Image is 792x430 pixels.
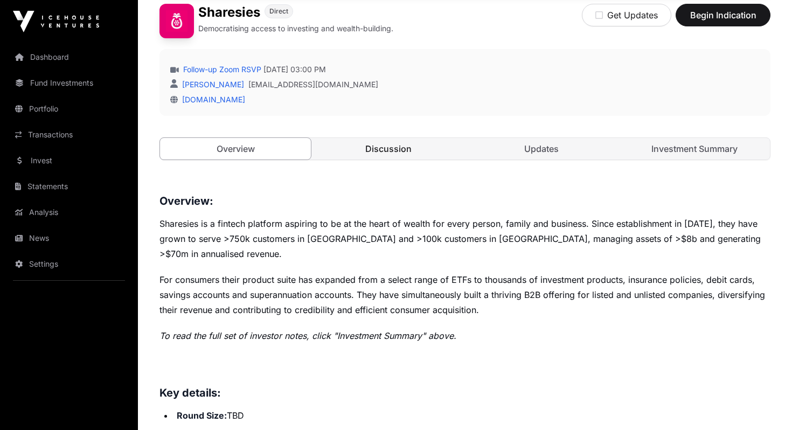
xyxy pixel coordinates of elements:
span: Begin Indication [689,9,757,22]
h3: Key details: [159,384,770,401]
a: Statements [9,175,129,198]
img: Icehouse Ventures Logo [13,11,99,32]
a: Investment Summary [619,138,770,159]
nav: Tabs [160,138,770,159]
a: [PERSON_NAME] [180,80,244,89]
span: Direct [269,7,288,16]
a: Settings [9,252,129,276]
h1: Sharesies [198,4,260,21]
a: Follow-up Zoom RSVP [181,64,261,75]
strong: Round Size: [177,410,227,421]
a: Transactions [9,123,129,147]
button: Begin Indication [676,4,770,26]
a: Portfolio [9,97,129,121]
span: [DATE] 03:00 PM [263,64,326,75]
a: Overview [159,137,311,160]
a: News [9,226,129,250]
a: Analysis [9,200,129,224]
a: Begin Indication [676,15,770,25]
a: Updates [466,138,617,159]
img: Sharesies [159,4,194,38]
a: Fund Investments [9,71,129,95]
a: Invest [9,149,129,172]
iframe: Chat Widget [738,378,792,430]
a: Discussion [313,138,464,159]
em: To read the full set of investor notes, click "Investment Summary" above. [159,330,456,341]
p: Sharesies is a fintech platform aspiring to be at the heart of wealth for every person, family an... [159,216,770,261]
li: TBD [173,408,770,423]
p: Democratising access to investing and wealth-building. [198,23,393,34]
p: For consumers their product suite has expanded from a select range of ETFs to thousands of invest... [159,272,770,317]
h3: Overview: [159,192,770,210]
button: Get Updates [582,4,671,26]
a: Dashboard [9,45,129,69]
a: [EMAIL_ADDRESS][DOMAIN_NAME] [248,79,378,90]
a: [DOMAIN_NAME] [178,95,245,104]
